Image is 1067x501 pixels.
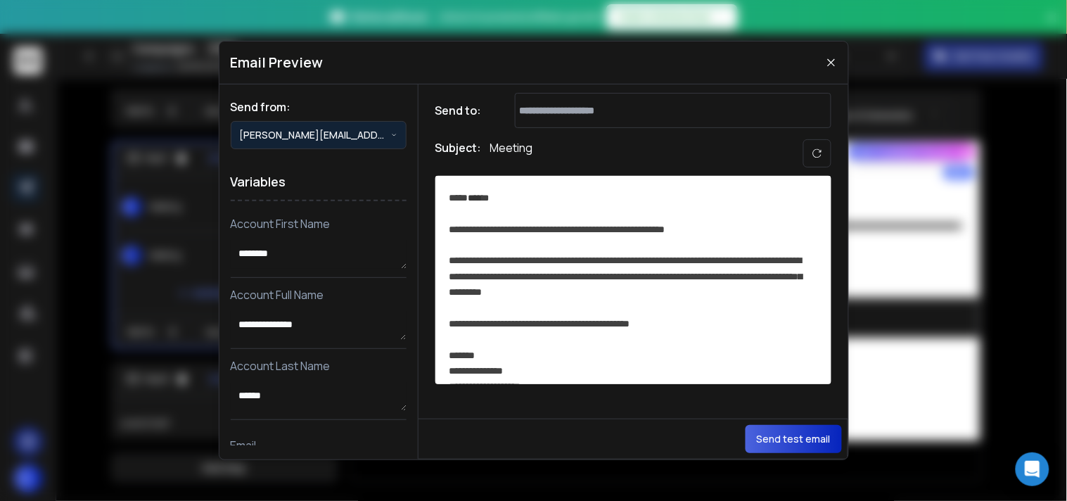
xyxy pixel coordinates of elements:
h1: Send from: [231,99,407,115]
p: [PERSON_NAME][EMAIL_ADDRESS][PERSON_NAME][DOMAIN_NAME] [240,128,391,142]
h1: Send to: [435,102,492,119]
p: Account Last Name [231,357,407,374]
p: Email [231,437,407,454]
button: Send test email [746,425,842,453]
h1: Variables [231,163,407,201]
h1: Email Preview [231,53,324,72]
p: Account Full Name [231,286,407,303]
p: Account First Name [231,215,407,232]
h1: Subject: [435,139,482,167]
p: Meeting [490,139,533,167]
div: Open Intercom Messenger [1016,452,1049,486]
